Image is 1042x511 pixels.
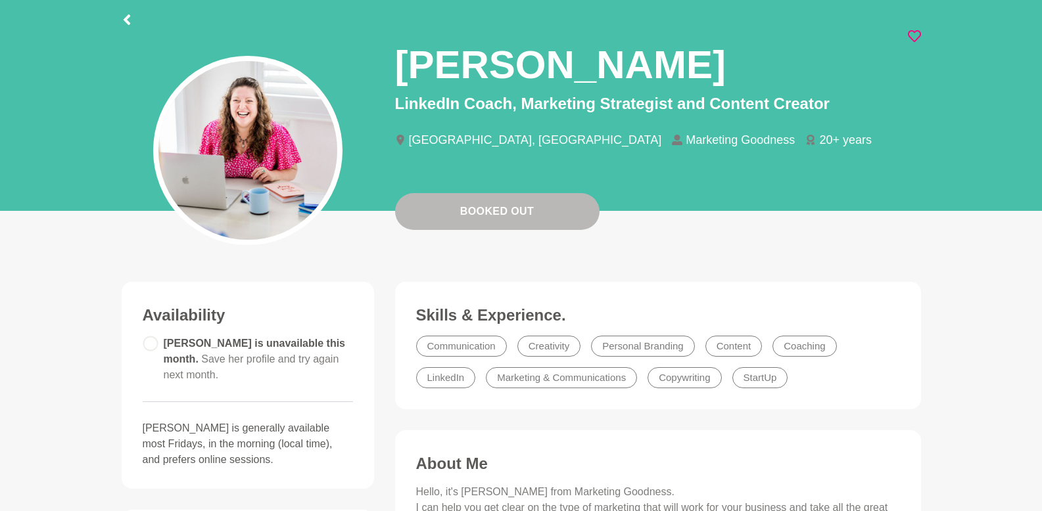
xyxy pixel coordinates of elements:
h3: About Me [416,454,900,474]
h3: Availability [143,305,353,325]
span: Save her profile and try again next month. [164,353,339,380]
h3: Skills & Experience. [416,305,900,325]
li: [GEOGRAPHIC_DATA], [GEOGRAPHIC_DATA] [395,134,673,146]
li: 20+ years [805,134,882,146]
h1: [PERSON_NAME] [395,40,726,89]
p: LinkedIn Coach, Marketing Strategist and Content Creator [395,92,921,116]
li: Marketing Goodness [672,134,805,146]
p: [PERSON_NAME] is generally available most Fridays, in the morning (local time), and prefers onlin... [143,420,353,468]
span: [PERSON_NAME] is unavailable this month. [164,338,346,380]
